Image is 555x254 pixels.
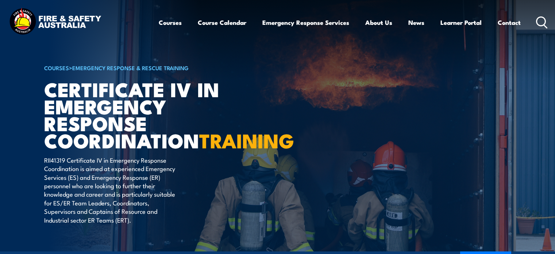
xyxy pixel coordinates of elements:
a: Emergency Response Services [262,13,349,32]
strong: TRAINING [199,125,294,155]
a: COURSES [44,64,69,72]
a: About Us [365,13,392,32]
h6: > [44,63,224,72]
a: News [408,13,424,32]
a: Courses [159,13,182,32]
a: Contact [498,13,521,32]
a: Learner Portal [440,13,482,32]
p: RII41319 Certificate IV in Emergency Response Coordination is aimed at experienced Emergency Serv... [44,156,177,224]
a: Course Calendar [198,13,246,32]
a: Emergency Response & Rescue Training [72,64,189,72]
h1: Certificate IV in Emergency Response Coordination [44,80,224,149]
